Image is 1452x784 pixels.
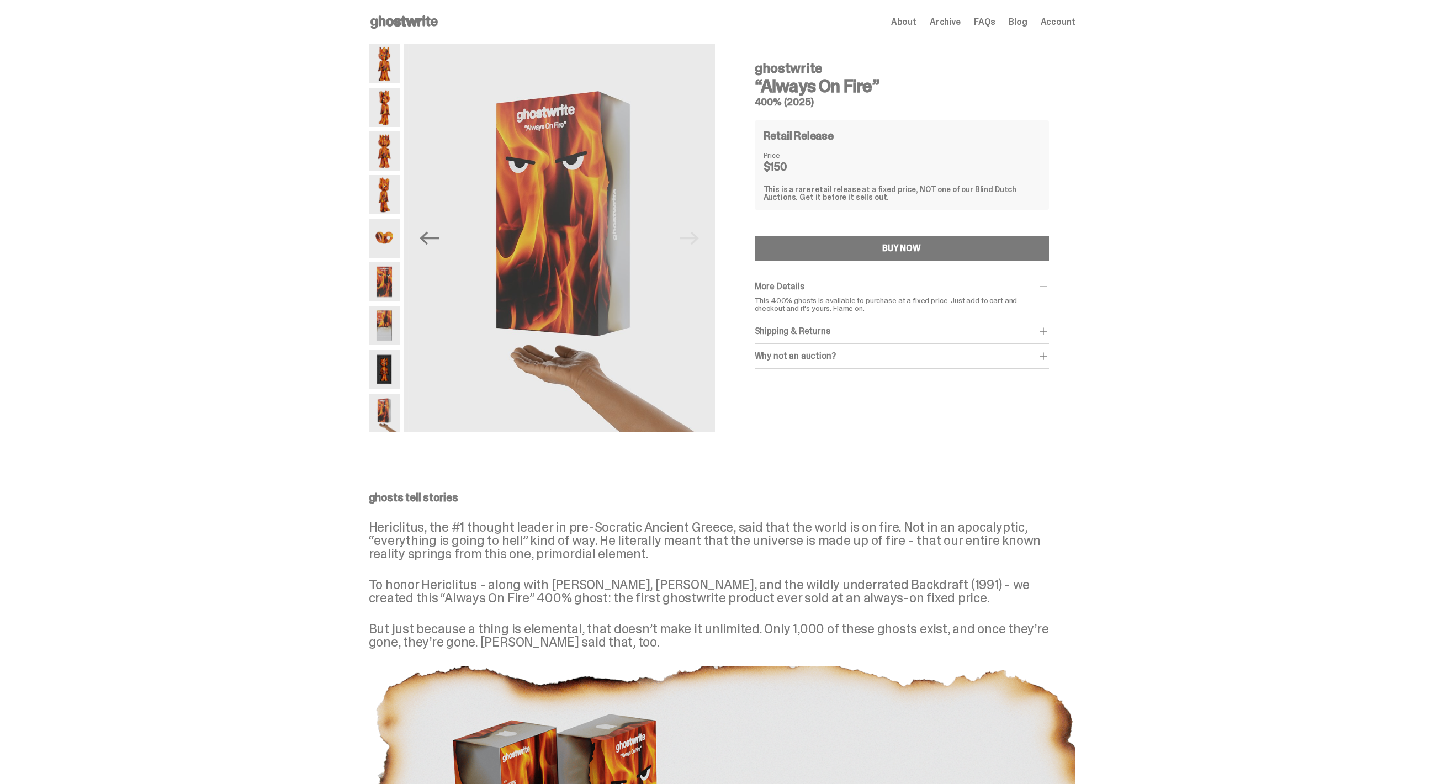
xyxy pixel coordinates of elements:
[755,236,1049,261] button: BUY NOW
[1041,18,1075,27] a: Account
[369,492,1075,503] p: ghosts tell stories
[755,62,1049,75] h4: ghostwrite
[369,306,400,345] img: Always-On-Fire---Website-Archive.2494X.png
[755,280,804,292] span: More Details
[755,77,1049,95] h3: “Always On Fire”
[1009,18,1027,27] a: Blog
[882,244,921,253] div: BUY NOW
[764,151,819,159] dt: Price
[369,44,400,83] img: Always-On-Fire---Website-Archive.2484X.png
[369,350,400,389] img: Always-On-Fire---Website-Archive.2497X.png
[369,175,400,214] img: Always-On-Fire---Website-Archive.2489X.png
[369,88,400,127] img: Always-On-Fire---Website-Archive.2485X.png
[369,394,400,433] img: Always-On-Fire---Website-Archive.2522XX.png
[764,161,819,172] dd: $150
[369,578,1075,605] p: To honor Hericlitus - along with [PERSON_NAME], [PERSON_NAME], and the wildly underrated Backdraf...
[974,18,995,27] a: FAQs
[369,622,1075,649] p: But just because a thing is elemental, that doesn’t make it unlimited. Only 1,000 of these ghosts...
[755,97,1049,107] h5: 400% (2025)
[755,351,1049,362] div: Why not an auction?
[755,296,1049,312] p: This 400% ghosts is available to purchase at a fixed price. Just add to cart and checkout and it'...
[369,262,400,301] img: Always-On-Fire---Website-Archive.2491X.png
[764,186,1040,201] div: This is a rare retail release at a fixed price, NOT one of our Blind Dutch Auctions. Get it befor...
[764,130,834,141] h4: Retail Release
[369,521,1075,560] p: Hericlitus, the #1 thought leader in pre-Socratic Ancient Greece, said that the world is on fire....
[891,18,916,27] a: About
[930,18,961,27] a: Archive
[408,44,719,432] img: Always-On-Fire---Website-Archive.2522XX.png
[369,219,400,258] img: Always-On-Fire---Website-Archive.2490X.png
[417,226,442,251] button: Previous
[369,131,400,171] img: Always-On-Fire---Website-Archive.2487X.png
[755,326,1049,337] div: Shipping & Returns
